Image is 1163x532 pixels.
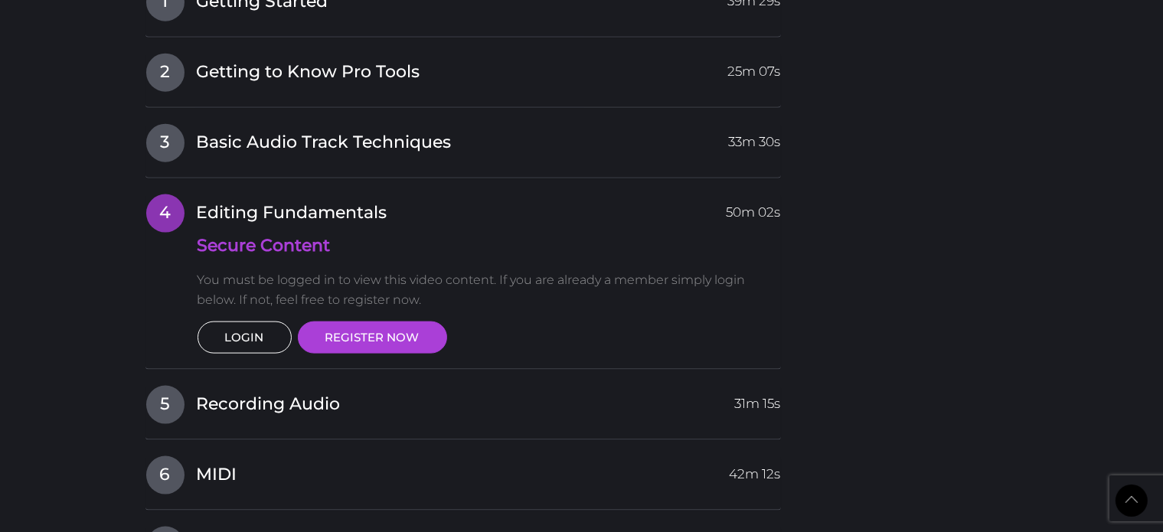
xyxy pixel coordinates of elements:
span: 42m 12s [729,456,780,484]
a: 6MIDI42m 12s [145,455,782,488]
a: 4Editing Fundamentals50m 02s [145,194,782,226]
a: 3Basic Audio Track Techniques33m 30s [145,123,782,155]
a: Back to Top [1116,485,1148,517]
span: 6 [146,456,185,494]
span: 3 [146,124,185,162]
span: 31m 15s [734,386,780,413]
span: Getting to Know Pro Tools [197,60,420,84]
p: You must be logged in to view this video content. If you are already a member simply login below.... [198,270,782,309]
a: REGISTER NOW [298,321,447,354]
span: Recording Audio [197,393,341,416]
span: 4 [146,194,185,233]
span: 50m 02s [726,194,780,222]
span: Basic Audio Track Techniques [197,131,452,155]
span: MIDI [197,463,237,487]
span: 5 [146,386,185,424]
span: 25m 07s [727,54,780,81]
a: LOGIN [198,321,292,354]
span: 2 [146,54,185,92]
span: Editing Fundamentals [197,201,387,225]
span: 33m 30s [728,124,780,152]
a: 5Recording Audio31m 15s [145,385,782,417]
a: 2Getting to Know Pro Tools25m 07s [145,53,782,85]
h4: Secure Content [198,234,782,258]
